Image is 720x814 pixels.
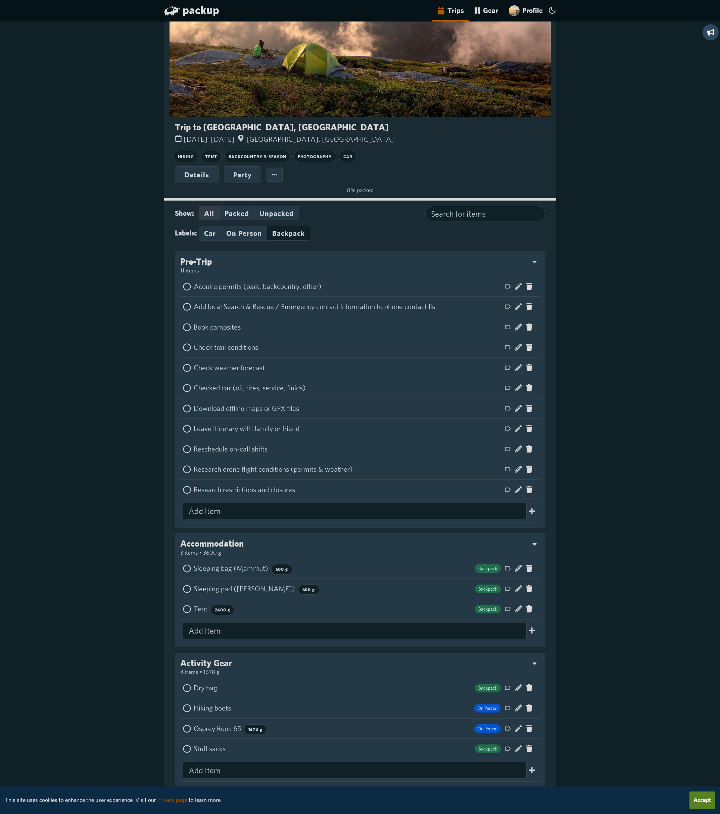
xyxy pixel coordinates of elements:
[228,168,257,181] a: Party
[194,462,502,477] div: Research drone flight conditions (permits & weather)
[221,226,267,241] button: On Person
[180,257,540,276] div: Pre-Trip11 items
[474,704,501,713] span: On Person
[475,605,501,613] span: Backpack
[689,791,715,809] button: Accept cookies
[164,4,219,18] a: packup
[475,744,501,753] span: Backpack
[180,549,221,556] small: 3 items • 3600 g
[175,183,545,198] small: 0 % packed
[220,206,254,221] button: Packed
[205,154,217,159] small: Tent
[237,132,394,147] div: [GEOGRAPHIC_DATA], [GEOGRAPHIC_DATA]
[298,154,332,159] small: Photography
[175,122,389,132] h3: Trip to [GEOGRAPHIC_DATA], [GEOGRAPHIC_DATA]
[276,567,288,572] small: 600 g
[180,267,199,274] small: 11 items
[179,168,214,181] a: Details
[254,206,299,221] button: Unpacked
[194,582,475,596] div: Sleeping pad ([PERSON_NAME])
[183,503,527,519] input: Add Item
[194,360,502,375] div: Check weather forecast
[183,3,219,17] span: packup
[194,421,502,436] div: Leave itinerary with family or friend
[194,340,502,355] div: Check trail conditions
[194,561,475,576] div: Sleeping bag (Mammut)
[194,701,474,716] div: Hiking boots
[180,658,232,668] h3: Activity Gear
[199,206,220,221] button: All
[194,442,502,457] div: Reschedule on-call shifts
[199,226,221,241] button: Car
[175,206,193,221] span: Show:
[175,226,193,241] span: Labels:
[343,154,352,159] small: Car
[194,320,502,335] div: Book campsites
[157,797,187,803] a: Privacy page
[475,564,501,573] span: Backpack
[194,279,502,294] div: Acquire permits (park, backcountry, other)
[475,585,501,593] span: Backpack
[509,5,520,16] img: user avatar
[194,381,502,395] div: Checked car (oil, tires, service, fluids)
[180,658,540,678] div: Activity Gear4 items • 1678 g
[248,727,262,732] small: 1678 g
[180,658,232,678] div: Activity Gear4 items • 1678 g
[180,539,540,558] div: Accommodation3 items • 3600 g
[194,602,475,616] div: Tent
[183,762,527,779] input: Add Item
[180,257,212,276] div: Pre-Trip11 items
[183,622,527,639] input: Add Item
[180,257,212,266] h3: Pre-Trip
[180,669,220,675] small: 4 items • 1678 g
[229,154,286,159] small: Backcountry 3-Season
[302,587,315,592] small: 600 g
[215,607,230,612] small: 2400 g
[425,206,545,222] input: Search for items
[5,797,222,803] small: This site uses cookies to enhance the user experience. Visit our to learn more.
[267,226,310,241] button: Backpack
[180,539,244,558] div: Accommodation3 items • 3600 g
[194,721,474,736] div: Osprey Rook 65
[474,724,501,733] span: On Person
[194,681,475,695] div: Dry bag
[175,132,235,147] div: [DATE]–[DATE]
[194,299,502,314] div: Add local Search & Rescue / Emergency contact information to phone contact list
[194,401,502,416] div: Download offline maps or GPX files
[178,154,194,159] small: Hiking
[194,741,475,756] div: Stuff sacks
[180,539,244,548] h3: Accommodation
[194,482,502,497] div: Research restrictions and closures
[475,684,501,692] span: Backpack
